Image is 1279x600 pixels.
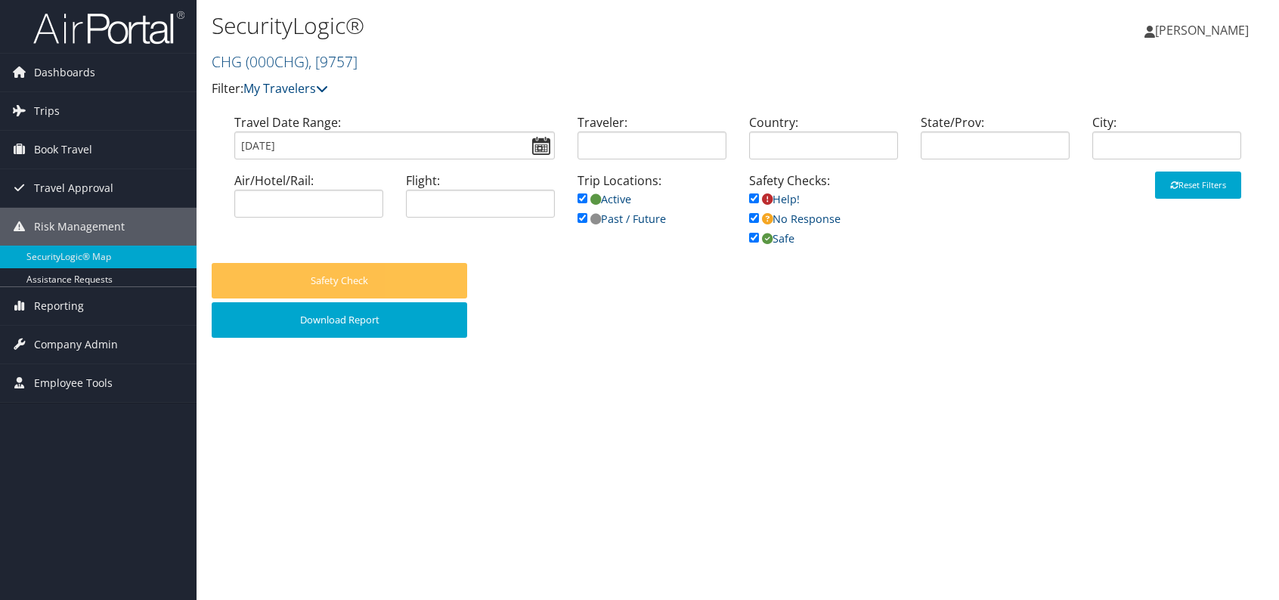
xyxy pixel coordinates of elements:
[34,287,84,325] span: Reporting
[212,263,467,298] button: Safety Check
[223,172,395,230] div: Air/Hotel/Rail:
[578,212,666,226] a: Past / Future
[223,113,566,172] div: Travel Date Range:
[909,113,1081,172] div: State/Prov:
[34,169,113,207] span: Travel Approval
[1155,22,1249,39] span: [PERSON_NAME]
[243,80,328,97] a: My Travelers
[1144,8,1264,53] a: [PERSON_NAME]
[212,302,467,338] button: Download Report
[566,172,738,243] div: Trip Locations:
[308,51,358,72] span: , [ 9757 ]
[34,364,113,402] span: Employee Tools
[34,131,92,169] span: Book Travel
[1081,113,1253,172] div: City:
[395,172,566,230] div: Flight:
[749,212,841,226] a: No Response
[738,113,909,172] div: Country:
[1155,172,1241,199] button: Reset Filters
[34,326,118,363] span: Company Admin
[212,79,913,99] p: Filter:
[34,54,95,91] span: Dashboards
[749,192,800,206] a: Help!
[212,51,358,72] a: CHG
[738,172,909,263] div: Safety Checks:
[212,10,913,42] h1: SecurityLogic®
[34,208,125,246] span: Risk Management
[566,113,738,172] div: Traveler:
[33,10,184,45] img: airportal-logo.png
[246,51,308,72] span: ( 000CHG )
[749,231,794,246] a: Safe
[578,192,631,206] a: Active
[34,92,60,130] span: Trips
